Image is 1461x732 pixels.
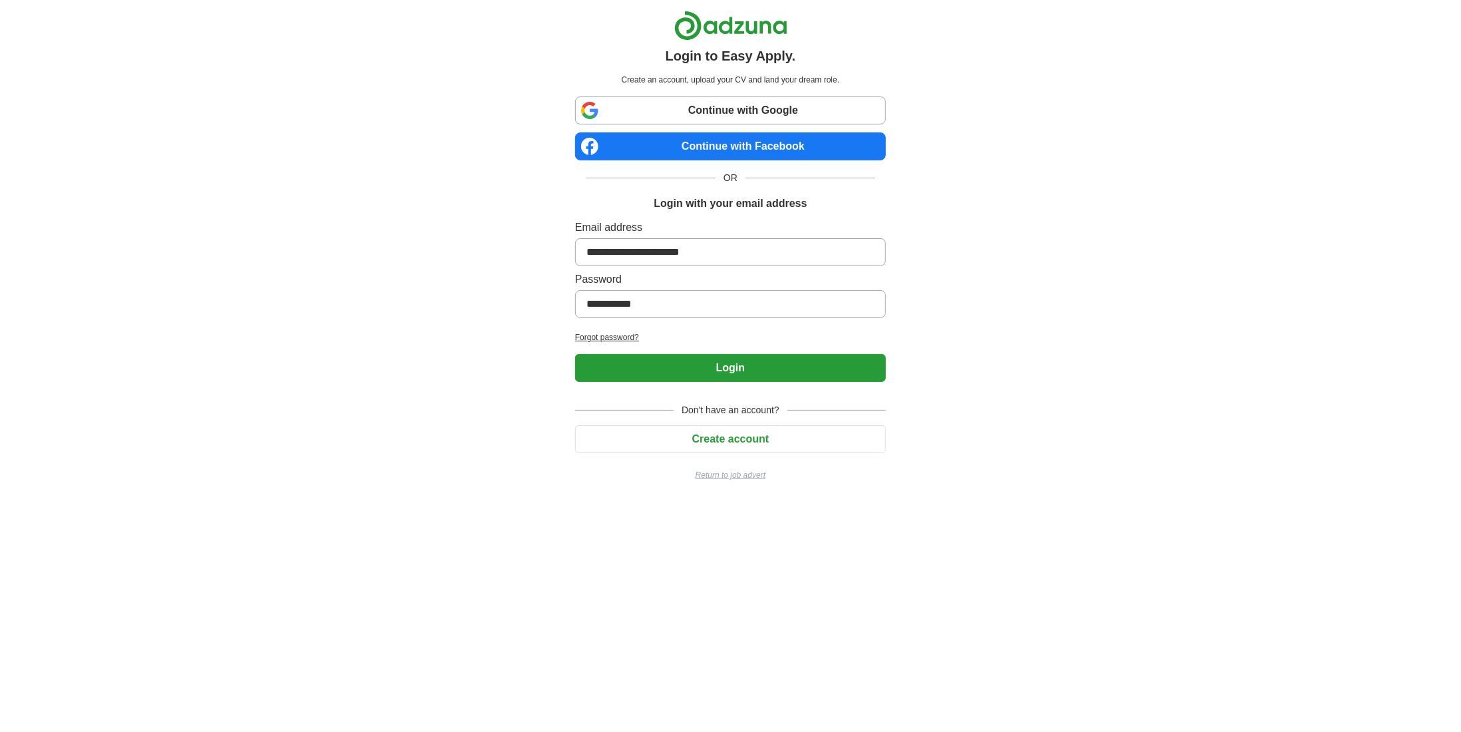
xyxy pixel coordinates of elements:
h1: Login to Easy Apply. [666,46,796,66]
a: Create account [575,433,886,445]
img: Adzuna logo [674,11,787,41]
a: Continue with Google [575,96,886,124]
h1: Login with your email address [654,196,807,212]
span: Don't have an account? [674,403,787,417]
a: Return to job advert [575,469,886,481]
p: Create an account, upload your CV and land your dream role. [578,74,883,86]
button: Create account [575,425,886,453]
a: Forgot password? [575,331,886,343]
label: Email address [575,220,886,236]
a: Continue with Facebook [575,132,886,160]
span: OR [716,171,745,185]
button: Login [575,354,886,382]
label: Password [575,272,886,287]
